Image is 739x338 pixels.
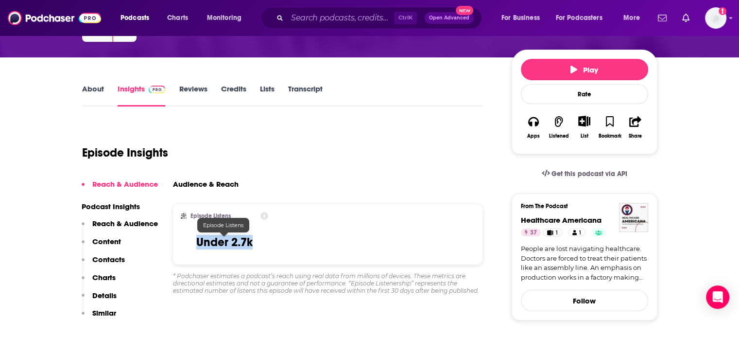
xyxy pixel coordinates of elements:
button: open menu [550,10,617,26]
a: Get this podcast via API [534,162,635,186]
button: Share [622,109,648,145]
img: Podchaser - Follow, Share and Rate Podcasts [8,9,101,27]
a: InsightsPodchaser Pro [118,84,166,107]
h3: Under 2.7k [196,235,253,249]
button: open menu [200,10,254,26]
span: New [456,6,473,15]
input: Search podcasts, credits, & more... [287,10,394,26]
span: Episode Listens [203,222,243,229]
div: Listened [549,133,569,139]
button: Similar [82,308,116,326]
button: Open AdvancedNew [425,12,474,24]
p: Charts [92,273,116,282]
span: Ctrl K [394,12,417,24]
span: For Podcasters [556,11,602,25]
div: Rate [521,84,648,104]
span: Get this podcast via API [551,170,627,178]
span: For Business [501,11,540,25]
a: Lists [259,84,274,107]
div: List [581,133,588,139]
p: Reach & Audience [92,179,158,189]
span: Monitoring [207,11,241,25]
a: 37 [521,229,541,236]
a: Show notifications dropdown [654,10,670,26]
a: Credits [221,84,246,107]
a: People are lost navigating healthcare. Doctors are forced to treat their patients like an assembl... [521,244,648,282]
span: 1 [579,228,581,238]
h2: Episode Listens [190,213,231,219]
span: Logged in as Bcprpro33 [705,7,726,29]
a: 1 [568,229,585,236]
div: Open Intercom Messenger [706,285,729,309]
h3: From The Podcast [521,203,640,210]
img: Podchaser Pro [149,86,166,93]
span: 37 [530,228,537,238]
a: Healthcare Americana [521,215,602,225]
span: Podcasts [120,11,149,25]
div: Apps [527,133,540,139]
button: open menu [114,10,162,26]
button: Reach & Audience [82,179,158,197]
button: Apps [521,109,546,145]
button: Content [82,237,121,255]
p: Details [92,291,117,300]
h3: Audience & Reach [173,179,239,189]
button: open menu [495,10,552,26]
p: Content [92,237,121,246]
a: Show notifications dropdown [678,10,693,26]
p: Contacts [92,255,125,264]
button: Contacts [82,255,125,273]
button: Details [82,291,117,309]
h1: Episode Insights [82,145,168,160]
a: Transcript [288,84,322,107]
div: Show More ButtonList [571,109,597,145]
div: * Podchaser estimates a podcast’s reach using real data from millions of devices. These metrics a... [173,272,483,294]
span: Play [570,65,598,74]
button: open menu [617,10,652,26]
div: Share [629,133,642,139]
p: Podcast Insights [82,202,158,211]
a: Reviews [179,84,207,107]
a: About [82,84,104,107]
span: Charts [167,11,188,25]
a: 1 [543,229,562,236]
svg: Add a profile image [719,7,726,15]
button: Bookmark [597,109,622,145]
a: Charts [161,10,194,26]
button: Follow [521,290,648,311]
div: Search podcasts, credits, & more... [270,7,491,29]
span: Open Advanced [429,16,469,20]
img: Healthcare Americana [619,203,648,232]
button: Play [521,59,648,80]
img: User Profile [705,7,726,29]
button: Reach & Audience [82,219,158,237]
button: Charts [82,273,116,291]
button: Listened [546,109,571,145]
button: Show More Button [574,116,594,126]
button: Show profile menu [705,7,726,29]
p: Reach & Audience [92,219,158,228]
div: Bookmark [598,133,621,139]
span: More [623,11,640,25]
span: 1 [556,228,558,238]
p: Similar [92,308,116,318]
